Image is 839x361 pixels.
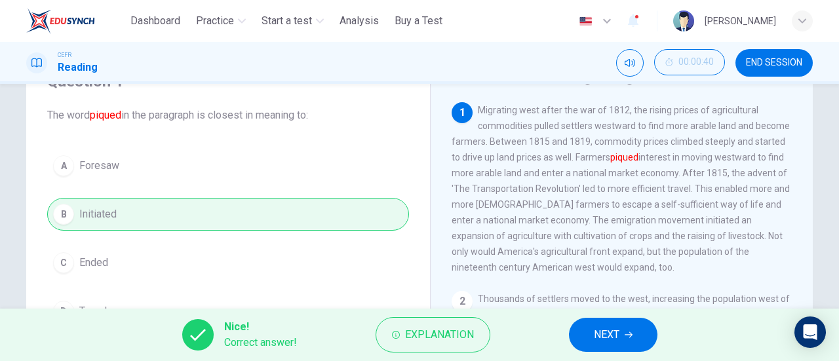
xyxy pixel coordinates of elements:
[794,316,826,348] div: Open Intercom Messenger
[340,13,379,29] span: Analysis
[58,60,98,75] h1: Reading
[389,9,448,33] button: Buy a Test
[610,152,638,162] font: piqued
[705,13,776,29] div: [PERSON_NAME]
[262,13,312,29] span: Start a test
[654,49,725,75] button: 00:00:40
[735,49,813,77] button: END SESSION
[130,13,180,29] span: Dashboard
[452,102,473,123] div: 1
[452,291,473,312] div: 2
[746,58,802,68] span: END SESSION
[256,9,329,33] button: Start a test
[224,319,297,335] span: Nice!
[452,105,790,273] span: Migrating west after the war of 1812, the rising prices of agricultural commodities pulled settle...
[224,335,297,351] span: Correct answer!
[196,13,234,29] span: Practice
[125,9,185,33] button: Dashboard
[26,8,95,34] img: ELTC logo
[47,107,409,123] span: The word in the paragraph is closest in meaning to:
[191,9,251,33] button: Practice
[58,50,71,60] span: CEFR
[334,9,384,33] button: Analysis
[395,13,442,29] span: Buy a Test
[594,326,619,344] span: NEXT
[673,10,694,31] img: Profile picture
[654,49,725,77] div: Hide
[90,109,121,121] font: piqued
[577,16,594,26] img: en
[616,49,644,77] div: Mute
[376,317,490,352] button: Explanation
[569,318,657,352] button: NEXT
[26,8,125,34] a: ELTC logo
[405,326,474,344] span: Explanation
[678,57,714,67] span: 00:00:40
